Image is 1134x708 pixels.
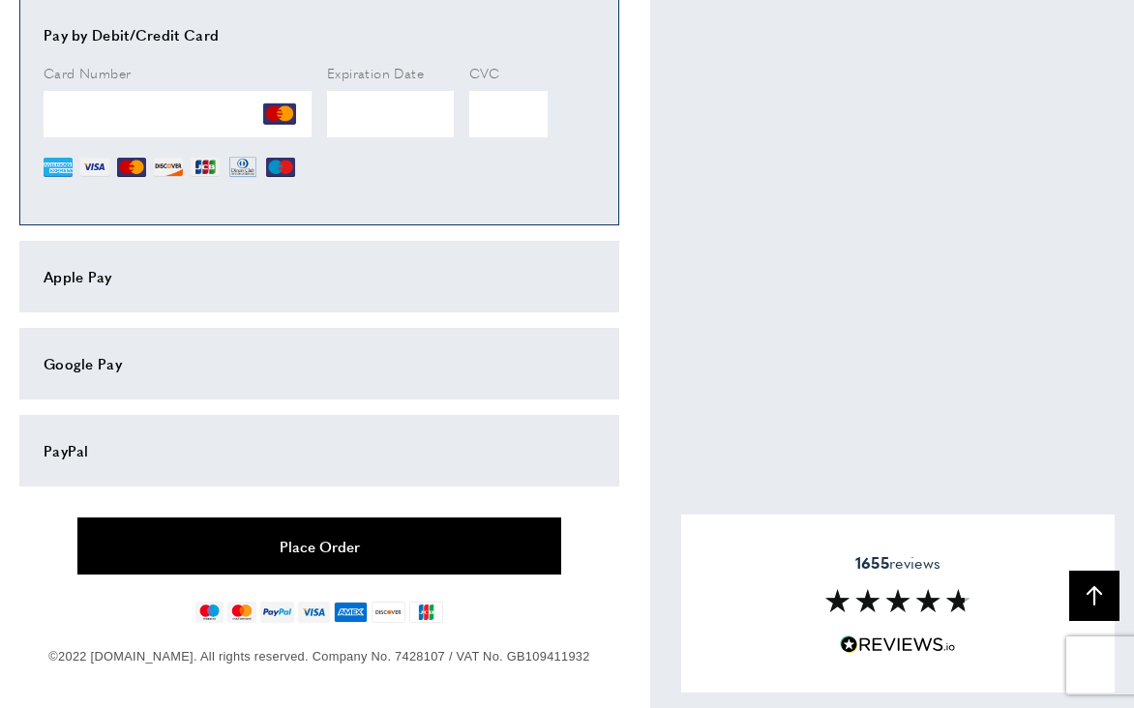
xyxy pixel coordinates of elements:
div: PayPal [44,439,595,462]
img: DI.png [154,153,183,182]
img: american-express [334,602,368,623]
span: reviews [855,553,940,573]
img: Reviews section [825,589,970,612]
img: jcb [409,602,443,623]
img: VI.png [80,153,109,182]
button: Place Order [77,517,561,575]
img: maestro [195,602,224,623]
img: paypal [260,602,294,623]
span: Card Number [44,63,131,82]
span: Expiration Date [327,63,424,82]
strong: 1655 [855,551,889,574]
img: MC.png [117,153,146,182]
img: MC.png [263,98,296,131]
img: MI.png [266,153,295,182]
iframe: Secure Credit Card Frame - Credit Card Number [44,91,312,137]
iframe: Secure Credit Card Frame - Expiration Date [327,91,454,137]
div: Google Pay [44,352,595,375]
div: Apple Pay [44,265,595,288]
span: CVC [469,63,500,82]
img: discover [372,602,405,623]
img: visa [298,602,330,623]
span: ©2022 [DOMAIN_NAME]. All rights reserved. Company No. 7428107 / VAT No. GB109411932 [48,649,589,664]
img: mastercard [227,602,255,623]
div: Pay by Debit/Credit Card [44,23,595,46]
iframe: Secure Credit Card Frame - CVV [469,91,549,137]
img: Reviews.io 5 stars [840,635,956,654]
img: JCB.png [191,153,220,182]
img: AE.png [44,153,73,182]
img: DN.png [227,153,258,182]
